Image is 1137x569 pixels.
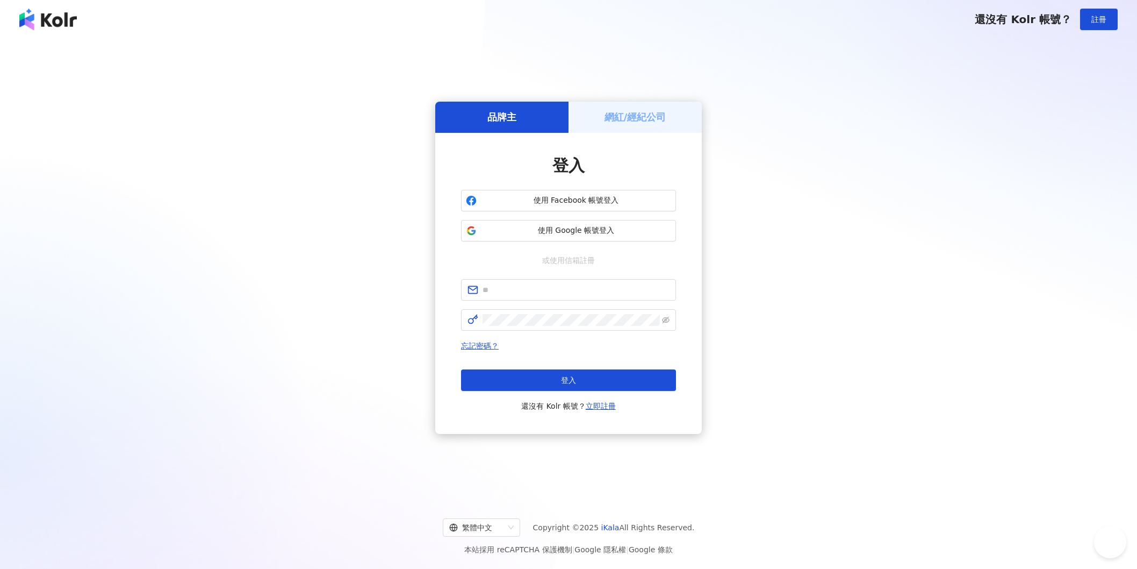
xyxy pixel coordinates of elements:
[1091,15,1106,24] span: 註冊
[561,376,576,385] span: 登入
[572,545,575,554] span: |
[605,110,666,124] h5: 網紅/經紀公司
[481,225,671,236] span: 使用 Google 帳號登入
[449,519,504,536] div: 繁體中文
[601,523,620,532] a: iKala
[521,400,616,412] span: 還沒有 Kolr 帳號？
[461,342,499,350] a: 忘記密碼？
[535,254,602,266] span: 或使用信箱註冊
[975,13,1071,26] span: 還沒有 Kolr 帳號？
[461,220,676,241] button: 使用 Google 帳號登入
[461,190,676,211] button: 使用 Facebook 帳號登入
[586,402,616,410] a: 立即註冊
[533,521,695,534] span: Copyright © 2025 All Rights Reserved.
[487,110,516,124] h5: 品牌主
[1080,9,1118,30] button: 註冊
[626,545,629,554] span: |
[461,369,676,391] button: 登入
[662,316,670,324] span: eye-invisible
[629,545,673,554] a: Google 條款
[1094,526,1126,558] iframe: Help Scout Beacon - Open
[464,543,672,556] span: 本站採用 reCAPTCHA 保護機制
[19,9,77,30] img: logo
[574,545,626,554] a: Google 隱私權
[481,195,671,206] span: 使用 Facebook 帳號登入
[552,156,585,175] span: 登入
